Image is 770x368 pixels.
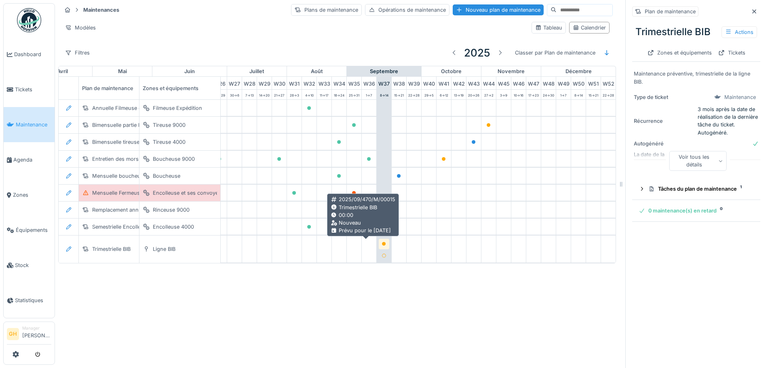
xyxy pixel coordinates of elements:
[481,77,496,89] div: W 44
[347,90,361,99] div: 25 -> 31
[635,181,757,196] summary: Tâches du plan de maintenance1
[639,207,751,214] div: 0 maintenance(s) en retard
[601,77,616,89] div: W 52
[92,138,154,146] div: Bimensuelle tireuse 4000
[601,90,616,99] div: 22 -> 28
[634,140,694,147] div: Autogénéré
[92,172,161,180] div: Mensuelle boucheuse 4000
[4,37,55,72] a: Dashboard
[634,70,759,85] div: Maintenance préventive, trimestrielle de la ligne BIB.
[92,155,182,163] div: Entretien des mors Boucheuse 9000
[272,77,287,89] div: W 30
[669,151,727,170] div: Voir tous les détails
[407,90,421,99] div: 22 -> 28
[331,211,395,219] div: 00:00
[422,90,436,99] div: 29 -> 5
[291,4,362,16] div: Plans de maintenance
[466,90,481,99] div: 20 -> 26
[535,24,562,32] div: Tableau
[92,104,164,112] div: Annuelle Filmeuse expédition
[13,156,51,164] span: Agenda
[4,283,55,318] a: Statistiques
[511,47,599,59] div: Classer par Plan de maintenance
[92,189,157,197] div: Mensuelle Fermeuse 9000
[347,66,421,77] div: septembre
[466,77,481,89] div: W 43
[377,77,391,89] div: W 37
[481,66,541,77] div: novembre
[526,90,541,99] div: 17 -> 23
[422,77,436,89] div: W 40
[22,325,51,343] li: [PERSON_NAME]
[153,104,202,112] div: Filmeuse Expédition
[92,121,186,129] div: Bimensuelle partie basse tireuse 9000
[287,77,302,89] div: W 31
[4,212,55,248] a: Équipements
[92,245,131,253] div: Trimestrielle BIB
[227,66,287,77] div: juillet
[571,90,586,99] div: 8 -> 14
[15,297,51,304] span: Statistiques
[573,24,606,32] div: Calendrier
[287,90,302,99] div: 28 -> 3
[347,77,361,89] div: W 35
[33,66,92,77] div: avril
[227,90,242,99] div: 30 -> 6
[242,77,257,89] div: W 28
[724,93,756,101] div: Maintenance
[451,90,466,99] div: 13 -> 19
[7,328,19,340] li: GH
[331,227,395,234] div: Prévu pour le [DATE]
[496,77,511,89] div: W 45
[153,172,180,180] div: Boucheuse
[586,77,601,89] div: W 51
[257,90,272,99] div: 14 -> 20
[644,47,715,58] div: Zones et équipements
[392,77,406,89] div: W 38
[721,26,757,38] div: Actions
[511,90,526,99] div: 10 -> 16
[362,77,376,89] div: W 36
[153,189,241,197] div: Encolleuse et ses convoyeurs 9000
[362,90,376,99] div: 1 -> 7
[332,90,346,99] div: 18 -> 24
[4,177,55,212] a: Zones
[648,185,751,193] div: Tâches du plan de maintenance
[635,203,757,218] summary: 0 maintenance(s) en retard0
[496,90,511,99] div: 3 -> 9
[153,155,195,163] div: Boucheuse 9000
[17,8,41,32] img: Badge_color-CXgf-gQk.svg
[645,8,696,15] div: Plan de maintenance
[571,77,586,89] div: W 50
[61,47,93,59] div: Filtres
[92,206,212,214] div: Remplacement annuel manomètre rinceuse 9000
[407,77,421,89] div: W 39
[153,206,190,214] div: Rinceuse 9000
[7,325,51,345] a: GH Manager[PERSON_NAME]
[302,77,316,89] div: W 32
[93,66,152,77] div: mai
[272,90,287,99] div: 21 -> 27
[481,90,496,99] div: 27 -> 2
[16,226,51,234] span: Équipements
[4,248,55,283] a: Stock
[287,66,346,77] div: août
[13,191,51,199] span: Zones
[317,77,331,89] div: W 33
[556,90,571,99] div: 1 -> 7
[331,204,395,211] div: Trimestrielle BIB
[511,77,526,89] div: W 46
[153,223,194,231] div: Encolleuse 4000
[302,90,316,99] div: 4 -> 10
[464,46,490,59] h3: 2025
[451,77,466,89] div: W 42
[80,6,122,14] strong: Maintenances
[331,196,395,203] div: 2025/09/470/M/00015
[634,93,694,101] div: Type de ticket
[556,77,571,89] div: W 49
[257,77,272,89] div: W 29
[139,77,220,99] div: Zones et équipements
[332,77,346,89] div: W 34
[227,77,242,89] div: W 27
[422,66,481,77] div: octobre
